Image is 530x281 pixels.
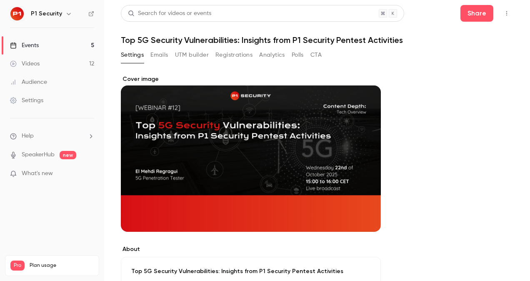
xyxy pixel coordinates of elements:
button: Registrations [215,48,252,62]
div: Events [10,41,39,50]
span: Help [22,132,34,140]
a: SpeakerHub [22,151,55,159]
button: Settings [121,48,144,62]
button: Analytics [259,48,285,62]
label: Cover image [121,75,381,83]
li: help-dropdown-opener [10,132,94,140]
h6: P1 Security [31,10,62,18]
span: What's new [22,169,53,178]
img: P1 Security [10,7,24,20]
span: new [60,151,76,159]
button: Emails [150,48,168,62]
label: About [121,245,381,253]
button: UTM builder [175,48,209,62]
div: Search for videos or events [128,9,211,18]
button: Share [460,5,493,22]
section: Cover image [121,75,381,232]
p: Top 5G Security Vulnerabilities: Insights from P1 Security Pentest Activities [131,267,370,276]
button: Polls [292,48,304,62]
button: CTA [310,48,322,62]
span: Plan usage [30,262,94,269]
div: Settings [10,96,43,105]
h1: Top 5G Security Vulnerabilities: Insights from P1 Security Pentest Activities [121,35,513,45]
span: Pro [10,261,25,271]
iframe: Noticeable Trigger [84,170,94,178]
div: Videos [10,60,40,68]
div: Audience [10,78,47,86]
